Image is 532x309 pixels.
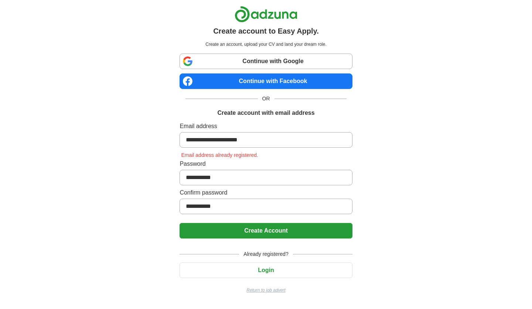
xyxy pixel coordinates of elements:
[181,41,351,48] p: Create an account, upload your CV and land your dream role.
[180,287,352,293] a: Return to job advert
[180,223,352,238] button: Create Account
[180,54,352,69] a: Continue with Google
[180,262,352,278] button: Login
[213,25,319,37] h1: Create account to Easy Apply.
[180,152,260,158] span: Email address already registered.
[180,122,352,131] label: Email address
[217,109,314,117] h1: Create account with email address
[180,73,352,89] a: Continue with Facebook
[239,250,293,258] span: Already registered?
[235,6,297,23] img: Adzuna logo
[180,188,352,197] label: Confirm password
[258,95,274,103] span: OR
[180,267,352,273] a: Login
[180,159,352,168] label: Password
